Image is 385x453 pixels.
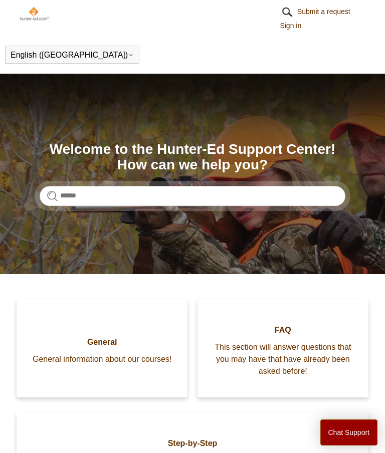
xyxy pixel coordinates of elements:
[213,324,353,336] span: FAQ
[40,142,345,173] h1: Welcome to the Hunter-Ed Support Center! How can we help you?
[280,5,295,20] img: 01HZPCYR30PPJAEEB9XZ5RGHQY
[40,186,345,206] input: Search
[320,419,378,445] button: Chat Support
[198,299,368,397] a: FAQ This section will answer questions that you may have that have already been asked before!
[32,336,172,348] span: General
[280,21,311,31] a: Sign in
[11,51,134,60] button: English ([GEOGRAPHIC_DATA])
[213,341,353,377] span: This section will answer questions that you may have that have already been asked before!
[17,299,187,397] a: General General information about our courses!
[32,437,353,449] span: Step-by-Step
[19,6,50,21] img: Hunter-Ed Help Center home page
[32,353,172,365] span: General information about our courses!
[297,7,360,17] a: Submit a request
